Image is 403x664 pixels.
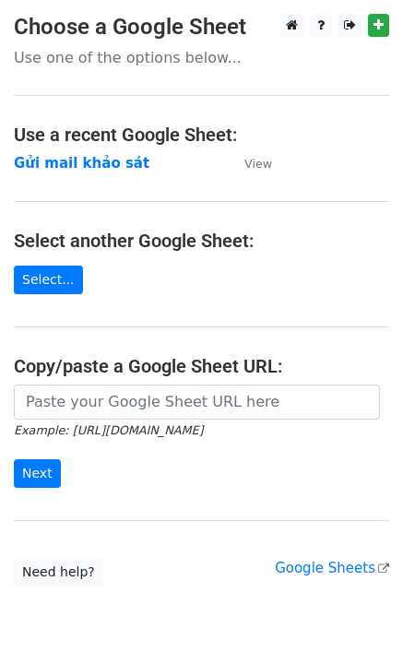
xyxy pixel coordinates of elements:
small: Example: [URL][DOMAIN_NAME] [14,423,203,437]
a: Google Sheets [275,560,389,576]
a: Select... [14,266,83,294]
a: Gửi mail khảo sát [14,155,149,172]
a: View [226,155,272,172]
h4: Use a recent Google Sheet: [14,124,389,146]
small: View [244,157,272,171]
input: Next [14,459,61,488]
p: Use one of the options below... [14,48,389,67]
h4: Select another Google Sheet: [14,230,389,252]
h4: Copy/paste a Google Sheet URL: [14,355,389,377]
input: Paste your Google Sheet URL here [14,385,380,420]
h3: Choose a Google Sheet [14,14,389,41]
a: Need help? [14,558,103,587]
